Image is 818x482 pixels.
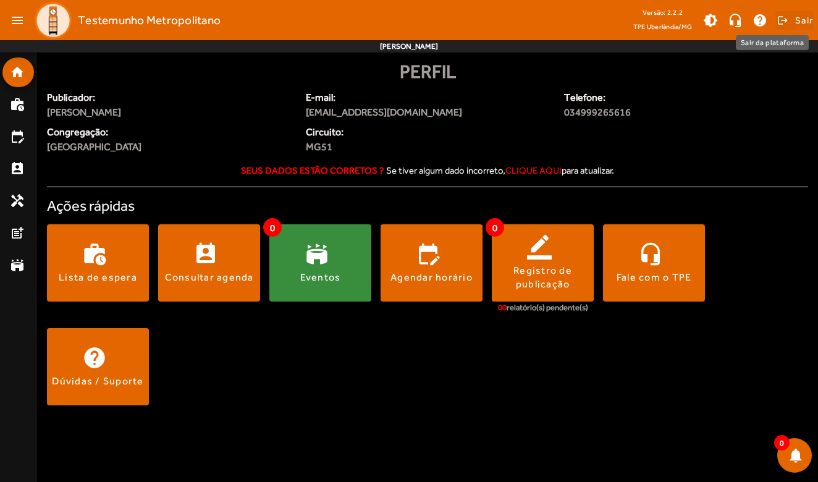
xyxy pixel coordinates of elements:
[269,224,371,302] button: Eventos
[390,271,473,284] div: Agendar horário
[30,2,221,39] a: Testemunho Metropolitano
[35,2,72,39] img: Logo TPE
[492,264,594,292] div: Registro de publicação
[486,218,504,237] span: 0
[633,5,692,20] div: Versão: 2.2.2
[10,97,25,112] mat-icon: work_history
[10,129,25,144] mat-icon: edit_calendar
[10,226,25,240] mat-icon: post_add
[306,125,420,140] span: Circuito:
[381,224,483,302] button: Agendar horário
[47,90,291,105] span: Publicador:
[5,8,30,33] mat-icon: menu
[47,224,149,302] button: Lista de espera
[386,165,614,175] span: Se tiver algum dado incorreto, para atualizar.
[564,90,743,105] span: Telefone:
[775,11,813,30] button: Sair
[306,140,420,154] span: MG51
[505,165,562,175] span: clique aqui
[47,197,808,215] h4: Ações rápidas
[158,224,260,302] button: Consultar agenda
[795,11,813,30] span: Sair
[47,140,141,154] span: [GEOGRAPHIC_DATA]
[263,218,282,237] span: 0
[306,90,550,105] span: E-mail:
[52,374,143,388] div: Dúvidas / Suporte
[47,328,149,405] button: Dúvidas / Suporte
[59,271,137,284] div: Lista de espera
[617,271,692,284] div: Fale com o TPE
[10,193,25,208] mat-icon: handyman
[47,57,808,85] div: Perfil
[165,271,254,284] div: Consultar agenda
[78,11,221,30] span: Testemunho Metropolitano
[241,165,384,175] strong: Seus dados estão corretos ?
[47,125,291,140] span: Congregação:
[498,303,507,312] span: 00
[736,35,809,50] div: Sair da plataforma
[564,105,743,120] span: 034999265616
[498,302,588,314] div: relatório(s) pendente(s)
[300,271,341,284] div: Eventos
[774,435,790,450] span: 0
[10,161,25,176] mat-icon: perm_contact_calendar
[10,65,25,80] mat-icon: home
[492,224,594,302] button: Registro de publicação
[633,20,692,33] span: TPE Uberlândia/MG
[306,105,550,120] span: [EMAIL_ADDRESS][DOMAIN_NAME]
[603,224,705,302] button: Fale com o TPE
[47,105,291,120] span: [PERSON_NAME]
[10,258,25,273] mat-icon: stadium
